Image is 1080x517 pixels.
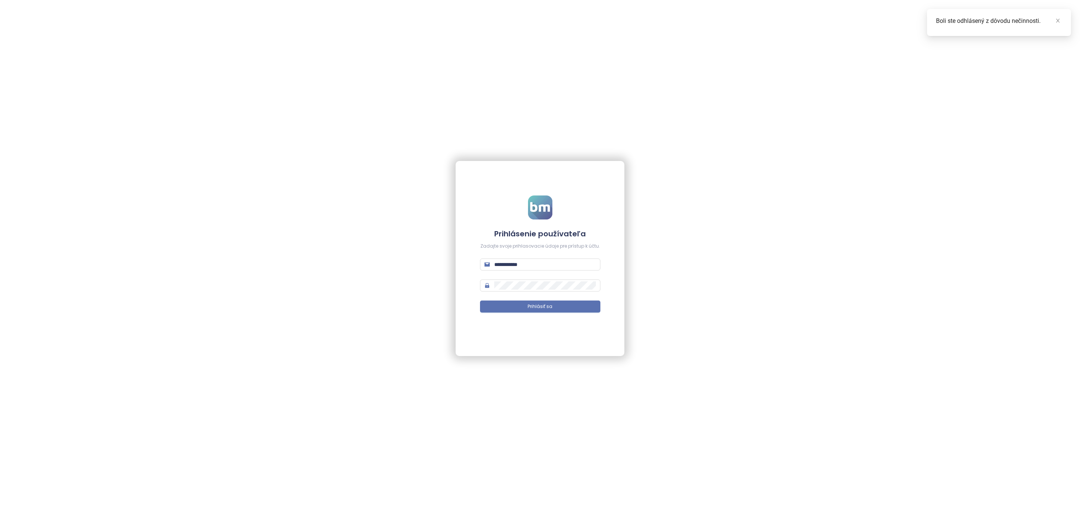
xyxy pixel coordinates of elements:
button: Prihlásiť sa [480,301,600,313]
div: Boli ste odhlásený z dôvodu nečinnosti. [936,17,1062,26]
div: Zadajte svoje prihlasovacie údaje pre prístup k účtu. [480,243,600,250]
span: mail [484,262,490,267]
span: Prihlásiť sa [528,303,552,310]
span: lock [484,283,490,288]
h4: Prihlásenie používateľa [480,228,600,239]
img: logo [528,195,552,219]
span: close [1055,18,1060,23]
